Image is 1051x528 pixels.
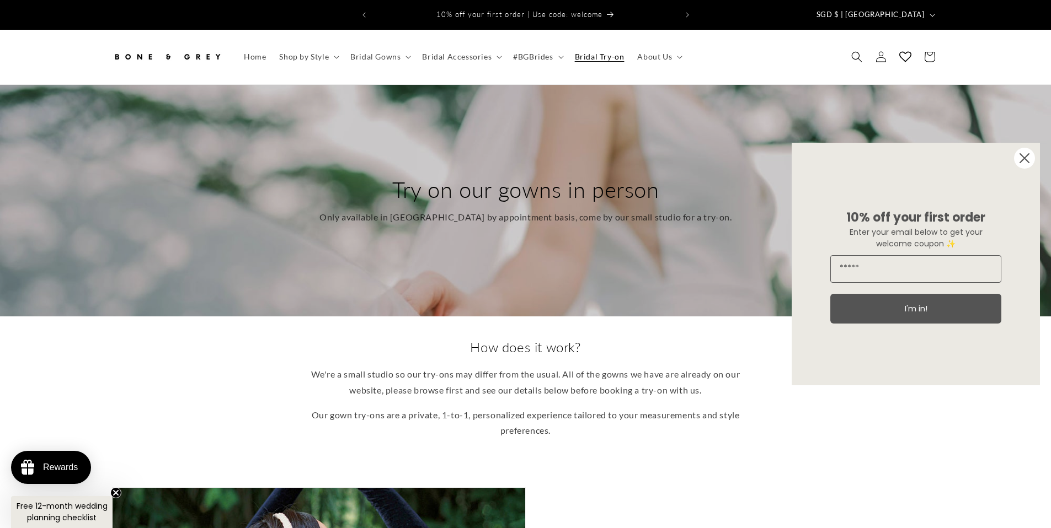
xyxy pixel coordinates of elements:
[637,52,672,62] span: About Us
[108,41,226,73] a: Bone and Grey Bridal
[311,338,741,355] h2: How does it work?
[352,4,376,25] button: Previous announcement
[506,45,568,68] summary: #BGBrides
[1013,147,1036,169] button: Close dialog
[830,255,1001,283] input: Email
[344,45,415,68] summary: Bridal Gowns
[575,52,625,62] span: Bridal Try-on
[781,132,1051,396] div: FLYOUT Form
[350,52,401,62] span: Bridal Gowns
[845,45,869,69] summary: Search
[513,52,553,62] span: #BGBrides
[112,45,222,69] img: Bone and Grey Bridal
[237,45,273,68] a: Home
[17,500,108,523] span: Free 12-month wedding planning checklist
[319,209,732,225] p: Only available in [GEOGRAPHIC_DATA] by appointment basis, come by our small studio for a try-on.
[273,45,344,68] summary: Shop by Style
[436,10,602,19] span: 10% off your first order | Use code: welcome
[11,496,113,528] div: Free 12-month wedding planning checklistClose teaser
[675,4,700,25] button: Next announcement
[43,462,78,472] div: Rewards
[415,45,506,68] summary: Bridal Accessories
[279,52,329,62] span: Shop by Style
[311,407,741,439] p: Our gown try-ons are a private, 1-to-1, personalized experience tailored to your measurements and...
[810,4,940,25] button: SGD $ | [GEOGRAPHIC_DATA]
[817,9,925,20] span: SGD $ | [GEOGRAPHIC_DATA]
[631,45,687,68] summary: About Us
[422,52,492,62] span: Bridal Accessories
[568,45,631,68] a: Bridal Try-on
[850,227,983,249] span: Enter your email below to get your welcome coupon ✨
[319,175,732,204] h2: Try on our gowns in person
[846,209,985,226] span: 10% off your first order
[311,367,741,398] p: We're a small studio so our try-ons may differ from the usual. All of the gowns we have are alrea...
[244,52,266,62] span: Home
[110,487,121,498] button: Close teaser
[830,294,1001,324] button: I'm in!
